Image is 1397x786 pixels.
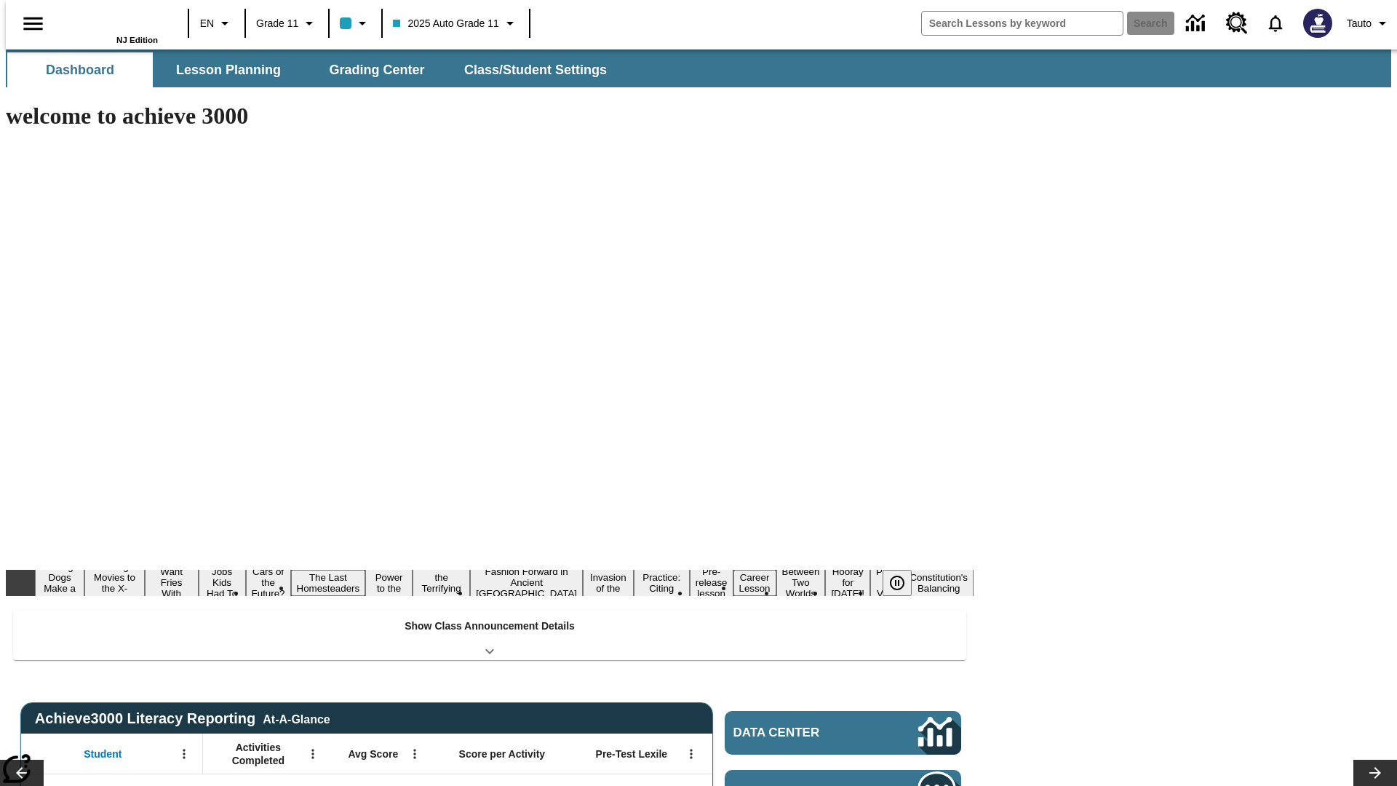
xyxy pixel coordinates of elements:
button: Open Menu [173,743,195,765]
button: Grading Center [304,52,450,87]
button: Select a new avatar [1294,4,1341,42]
button: Slide 14 Between Two Worlds [776,564,826,601]
h1: welcome to achieve 3000 [6,103,974,130]
span: Tauto [1347,16,1372,31]
p: Show Class Announcement Details [405,619,575,634]
div: Home [63,5,158,44]
span: Pre-Test Lexile [596,747,668,761]
button: Open side menu [12,2,55,45]
button: Pause [883,570,912,596]
button: Open Menu [404,743,426,765]
button: Open Menu [302,743,324,765]
span: Avg Score [348,747,398,761]
div: SubNavbar [6,49,1391,87]
a: Notifications [1257,4,1294,42]
button: Slide 7 Solar Power to the People [365,559,413,607]
button: Dashboard [7,52,153,87]
button: Slide 6 The Last Homesteaders [291,570,366,596]
span: 2025 Auto Grade 11 [393,16,498,31]
button: Slide 9 Fashion Forward in Ancient Rome [470,564,583,601]
button: Slide 3 Do You Want Fries With That? [145,553,199,612]
button: Grade: Grade 11, Select a grade [250,10,324,36]
span: Achieve3000 Literacy Reporting [35,710,330,727]
button: Lesson Planning [156,52,301,87]
button: Slide 10 The Invasion of the Free CD [583,559,634,607]
button: Slide 15 Hooray for Constitution Day! [825,564,870,601]
button: Open Menu [680,743,702,765]
span: NJ Edition [116,36,158,44]
span: Activities Completed [210,741,306,767]
button: Class: 2025 Auto Grade 11, Select your class [387,10,524,36]
a: Data Center [725,711,961,755]
a: Home [63,7,158,36]
span: Student [84,747,122,761]
button: Slide 8 Attack of the Terrifying Tomatoes [413,559,470,607]
button: Profile/Settings [1341,10,1397,36]
div: Show Class Announcement Details [13,610,966,660]
img: Avatar [1303,9,1332,38]
a: Data Center [1177,4,1217,44]
button: Slide 1 Diving Dogs Make a Splash [35,559,84,607]
button: Language: EN, Select a language [194,10,240,36]
span: Grade 11 [256,16,298,31]
span: Score per Activity [459,747,546,761]
span: Data Center [733,726,869,740]
button: Slide 12 Pre-release lesson [690,564,733,601]
button: Class/Student Settings [453,52,618,87]
button: Slide 4 Dirty Jobs Kids Had To Do [199,553,246,612]
button: Slide 2 Taking Movies to the X-Dimension [84,559,145,607]
button: Slide 13 Career Lesson [733,570,776,596]
div: SubNavbar [6,52,620,87]
div: Pause [883,570,926,596]
button: Slide 5 Cars of the Future? [246,564,291,601]
span: EN [200,16,214,31]
button: Class color is light blue. Change class color [334,10,377,36]
a: Resource Center, Will open in new tab [1217,4,1257,43]
button: Slide 17 The Constitution's Balancing Act [904,559,974,607]
button: Slide 11 Mixed Practice: Citing Evidence [634,559,690,607]
div: At-A-Glance [263,710,330,726]
input: search field [922,12,1123,35]
button: Lesson carousel, Next [1353,760,1397,786]
button: Slide 16 Point of View [870,564,904,601]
